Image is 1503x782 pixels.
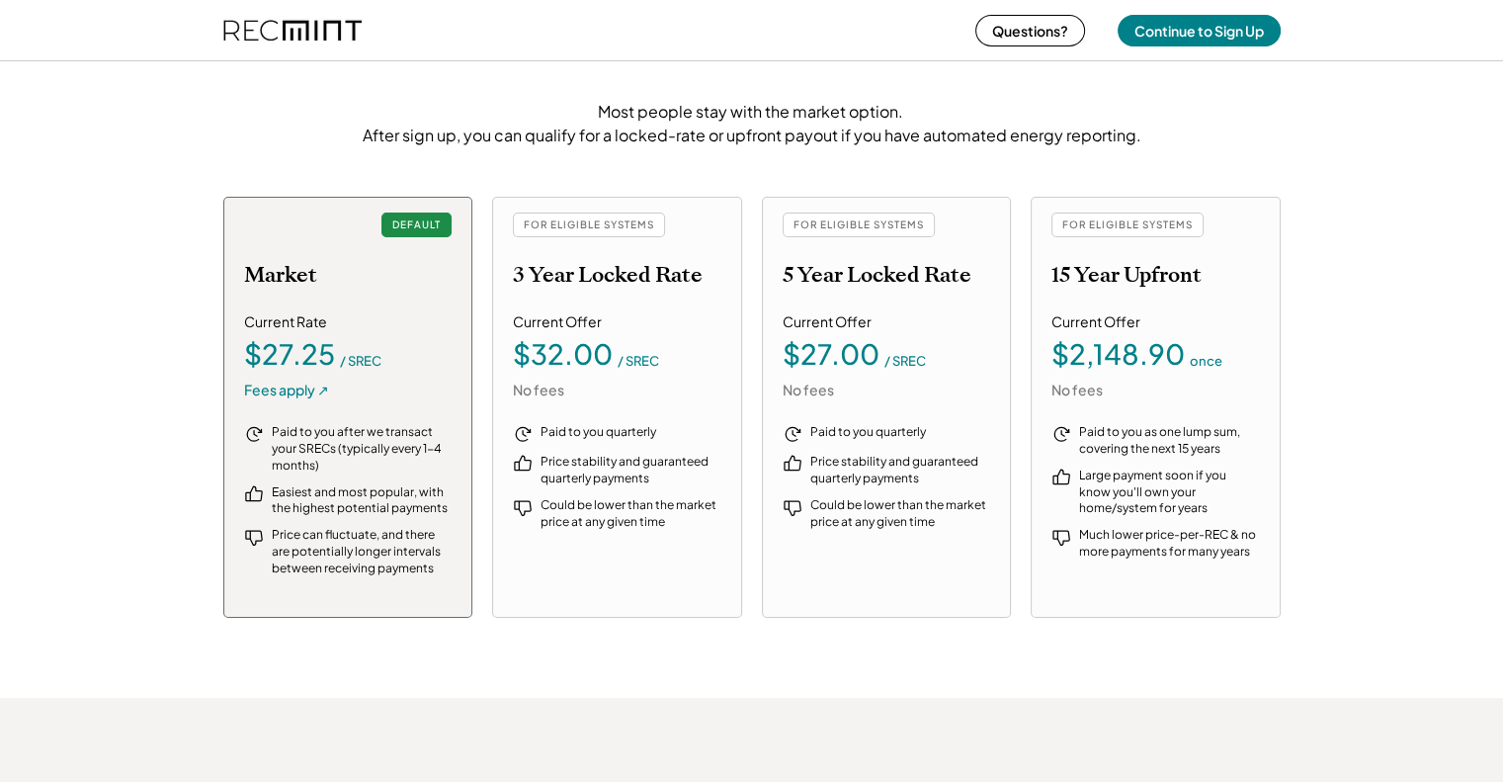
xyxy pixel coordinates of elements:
[618,355,659,368] div: / SREC
[340,355,381,368] div: / SREC
[810,424,991,441] div: Paid to you quarterly
[541,497,721,531] div: Could be lower than the market price at any given time
[513,340,613,368] div: $32.00
[1051,213,1204,237] div: FOR ELIGIBLE SYSTEMS
[513,213,665,237] div: FOR ELIGIBLE SYSTEMS
[244,312,327,332] div: Current Rate
[1190,355,1222,368] div: once
[1079,424,1260,458] div: Paid to you as one lump sum, covering the next 15 years
[541,454,721,487] div: Price stability and guaranteed quarterly payments
[1079,527,1260,561] div: Much lower price-per-REC & no more payments for many years
[244,262,317,288] h2: Market
[1051,262,1202,288] h2: 15 Year Upfront
[783,262,971,288] h2: 5 Year Locked Rate
[810,454,991,487] div: Price stability and guaranteed quarterly payments
[1079,468,1260,517] div: Large payment soon if you know you'll own your home/system for years
[975,15,1085,46] button: Questions?
[1051,312,1140,332] div: Current Offer
[783,340,879,368] div: $27.00
[272,484,453,518] div: Easiest and most popular, with the highest potential payments
[541,424,721,441] div: Paid to you quarterly
[783,312,872,332] div: Current Offer
[884,355,926,368] div: / SREC
[513,262,703,288] h2: 3 Year Locked Rate
[272,424,453,474] div: Paid to you after we transact your SRECs (typically every 1-4 months)
[1118,15,1281,46] button: Continue to Sign Up
[272,527,453,576] div: Price can fluctuate, and there are potentially longer intervals between receiving payments
[244,381,329,400] div: Fees apply ↗
[223,4,362,56] img: recmint-logotype%403x%20%281%29.jpeg
[244,340,335,368] div: $27.25
[810,497,991,531] div: Could be lower than the market price at any given time
[357,100,1147,147] div: Most people stay with the market option. After sign up, you can qualify for a locked-rate or upfr...
[783,381,834,400] div: No fees
[1051,340,1185,368] div: $2,148.90
[381,213,452,237] div: DEFAULT
[1051,381,1103,400] div: No fees
[513,312,602,332] div: Current Offer
[513,381,564,400] div: No fees
[783,213,935,237] div: FOR ELIGIBLE SYSTEMS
